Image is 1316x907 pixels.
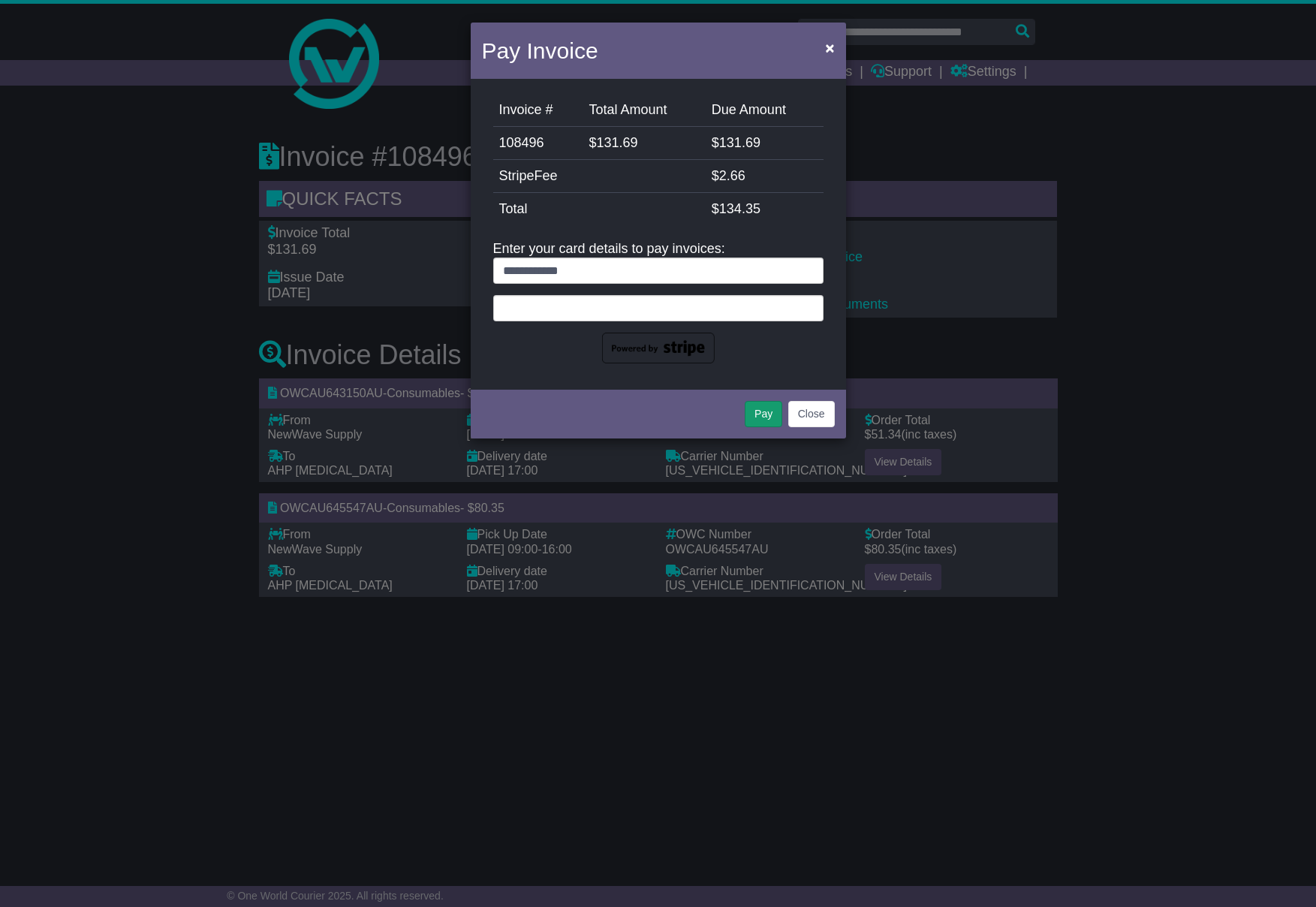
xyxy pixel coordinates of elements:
[493,94,583,127] td: Invoice #
[583,94,705,127] td: Total Amount
[719,168,745,183] span: 2.66
[745,401,782,427] button: Pay
[493,241,824,363] div: Enter your card details to pay invoices:
[825,39,834,56] span: ×
[818,32,842,63] button: Close
[706,193,824,226] td: $
[706,160,824,193] td: $
[493,127,583,160] td: 108496
[596,135,637,150] span: 131.69
[719,135,760,150] span: 131.69
[602,333,715,364] img: powered-by-stripe.png
[583,127,705,160] td: $
[493,193,706,226] td: Total
[719,201,760,216] span: 134.35
[706,127,824,160] td: $
[482,34,598,68] h4: Pay Invoice
[788,401,835,427] button: Close
[503,300,814,313] iframe: Secure card payment input frame
[706,94,824,127] td: Due Amount
[493,160,706,193] td: StripeFee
